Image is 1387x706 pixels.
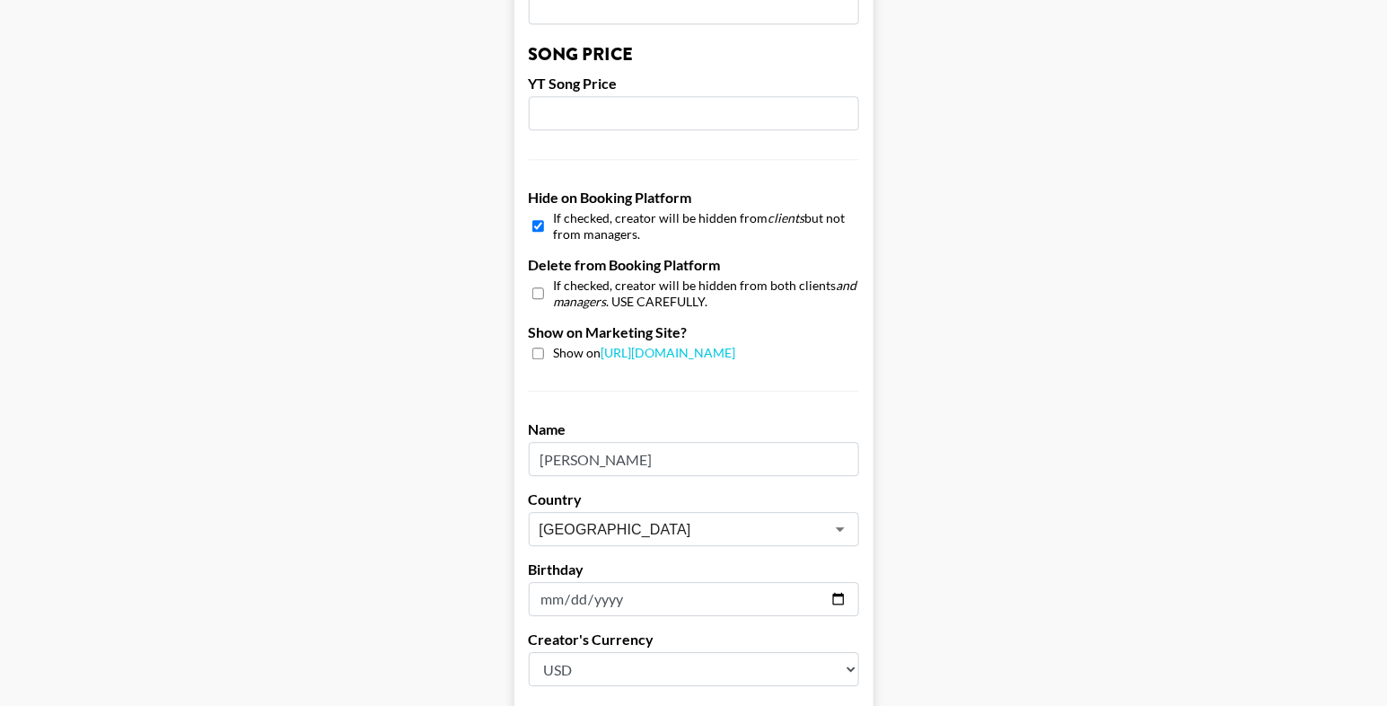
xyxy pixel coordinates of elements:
h3: Song Price [529,46,859,64]
button: Open [828,516,853,542]
a: [URL][DOMAIN_NAME] [601,345,736,360]
label: Delete from Booking Platform [529,256,859,274]
label: Hide on Booking Platform [529,189,859,207]
em: clients [768,210,805,225]
em: and managers [554,278,857,309]
label: Creator's Currency [529,631,859,649]
span: Show on [554,345,736,362]
span: If checked, creator will be hidden from but not from managers. [554,210,859,242]
label: Country [529,490,859,508]
label: YT Song Price [529,75,859,93]
label: Show on Marketing Site? [529,323,859,341]
label: Birthday [529,560,859,578]
span: If checked, creator will be hidden from both clients . USE CAREFULLY. [554,278,859,309]
label: Name [529,420,859,438]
